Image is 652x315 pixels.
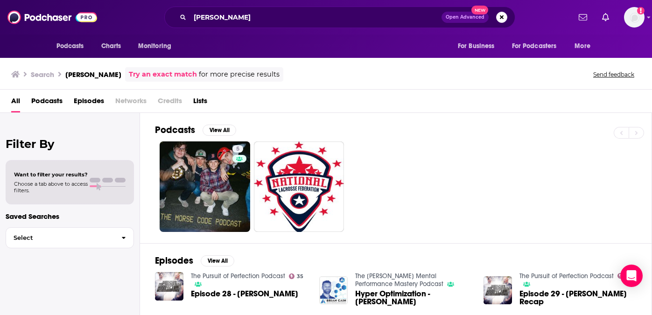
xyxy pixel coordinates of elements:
span: Select [6,235,114,241]
button: Send feedback [590,70,637,78]
h2: Filter By [6,137,134,151]
span: Networks [115,93,147,112]
img: User Profile [624,7,645,28]
a: Charts [95,37,127,55]
input: Search podcasts, credits, & more... [190,10,442,25]
div: Open Intercom Messenger [620,265,643,287]
button: Open AdvancedNew [442,12,489,23]
span: for more precise results [199,69,280,80]
button: View All [203,125,236,136]
a: Show notifications dropdown [598,9,613,25]
img: Episode 29 - Matt Morse Recap [484,276,512,305]
a: Show notifications dropdown [575,9,591,25]
a: Episode 28 - Matt Morse [191,290,298,298]
span: For Business [458,40,495,53]
button: Select [6,227,134,248]
img: Episode 28 - Matt Morse [155,272,183,301]
a: 35 [289,273,304,279]
button: open menu [451,37,506,55]
span: Podcasts [56,40,84,53]
button: View All [201,255,234,266]
span: 5 [236,145,239,154]
h2: Episodes [155,255,193,266]
span: Open Advanced [446,15,484,20]
p: Saved Searches [6,212,134,221]
a: Hyper Optimization - Matt Morse [355,290,472,306]
span: Hyper Optimization - [PERSON_NAME] [355,290,472,306]
a: The Brian Cain Mental Performance Mastery Podcast [355,272,443,288]
span: 35 [297,274,303,279]
button: open menu [50,37,96,55]
a: The Pursuit of Perfection Podcast [191,272,285,280]
a: Try an exact match [129,69,197,80]
a: 5 [232,145,243,153]
span: Credits [158,93,182,112]
span: Logged in as teisenbe [624,7,645,28]
a: The Pursuit of Perfection Podcast [519,272,614,280]
span: Monitoring [138,40,171,53]
span: New [471,6,488,14]
span: Episode 28 - [PERSON_NAME] [191,290,298,298]
svg: Add a profile image [637,7,645,14]
span: Want to filter your results? [14,171,88,178]
a: Episodes [74,93,104,112]
a: All [11,93,20,112]
h2: Podcasts [155,124,195,136]
a: Podcasts [31,93,63,112]
a: Episode 29 - Matt Morse Recap [519,290,637,306]
span: Charts [101,40,121,53]
span: Episode 29 - [PERSON_NAME] Recap [519,290,637,306]
button: open menu [506,37,570,55]
div: Search podcasts, credits, & more... [164,7,515,28]
img: Hyper Optimization - Matt Morse [319,276,348,305]
h3: [PERSON_NAME] [65,70,121,79]
a: Lists [193,93,207,112]
span: For Podcasters [512,40,557,53]
button: open menu [132,37,183,55]
h3: Search [31,70,54,79]
a: PodcastsView All [155,124,236,136]
img: Podchaser - Follow, Share and Rate Podcasts [7,8,97,26]
button: open menu [568,37,602,55]
a: EpisodesView All [155,255,234,266]
span: Choose a tab above to access filters. [14,181,88,194]
button: Show profile menu [624,7,645,28]
a: 35 [617,273,632,279]
a: 5 [160,141,250,232]
span: More [575,40,590,53]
